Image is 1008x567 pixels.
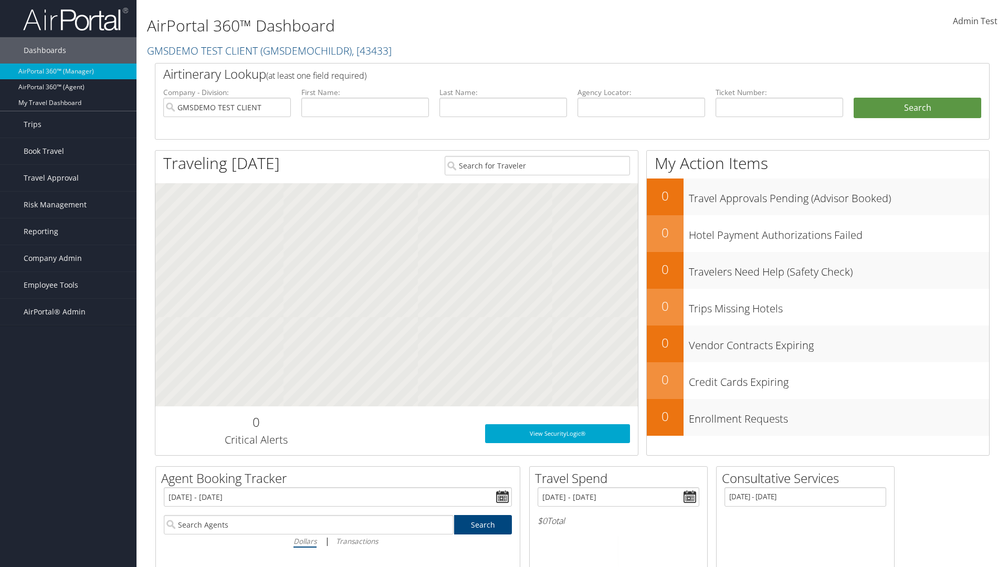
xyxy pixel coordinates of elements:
[538,515,547,527] span: $0
[647,260,684,278] h2: 0
[577,87,705,98] label: Agency Locator:
[147,44,392,58] a: GMSDEMO TEST CLIENT
[689,370,989,390] h3: Credit Cards Expiring
[24,37,66,64] span: Dashboards
[24,218,58,245] span: Reporting
[647,362,989,399] a: 0Credit Cards Expiring
[24,138,64,164] span: Book Travel
[163,87,291,98] label: Company - Division:
[689,406,989,426] h3: Enrollment Requests
[538,515,699,527] h6: Total
[24,165,79,191] span: Travel Approval
[23,7,128,31] img: airportal-logo.png
[689,186,989,206] h3: Travel Approvals Pending (Advisor Booked)
[454,515,512,534] a: Search
[647,325,989,362] a: 0Vendor Contracts Expiring
[336,536,378,546] i: Transactions
[647,215,989,252] a: 0Hotel Payment Authorizations Failed
[647,152,989,174] h1: My Action Items
[716,87,843,98] label: Ticket Number:
[147,15,714,37] h1: AirPortal 360™ Dashboard
[439,87,567,98] label: Last Name:
[445,156,630,175] input: Search for Traveler
[647,289,989,325] a: 0Trips Missing Hotels
[647,252,989,289] a: 0Travelers Need Help (Safety Check)
[24,192,87,218] span: Risk Management
[164,534,512,548] div: |
[647,178,989,215] a: 0Travel Approvals Pending (Advisor Booked)
[24,245,82,271] span: Company Admin
[689,333,989,353] h3: Vendor Contracts Expiring
[163,152,280,174] h1: Traveling [DATE]
[352,44,392,58] span: , [ 43433 ]
[689,296,989,316] h3: Trips Missing Hotels
[260,44,352,58] span: ( GMSDEMOCHILDR )
[647,399,989,436] a: 0Enrollment Requests
[953,15,997,27] span: Admin Test
[163,413,349,431] h2: 0
[24,272,78,298] span: Employee Tools
[854,98,981,119] button: Search
[647,187,684,205] h2: 0
[24,299,86,325] span: AirPortal® Admin
[163,433,349,447] h3: Critical Alerts
[535,469,707,487] h2: Travel Spend
[266,70,366,81] span: (at least one field required)
[647,297,684,315] h2: 0
[163,65,912,83] h2: Airtinerary Lookup
[647,224,684,241] h2: 0
[953,5,997,38] a: Admin Test
[689,259,989,279] h3: Travelers Need Help (Safety Check)
[293,536,317,546] i: Dollars
[647,407,684,425] h2: 0
[301,87,429,98] label: First Name:
[647,334,684,352] h2: 0
[647,371,684,388] h2: 0
[161,469,520,487] h2: Agent Booking Tracker
[485,424,630,443] a: View SecurityLogic®
[722,469,894,487] h2: Consultative Services
[164,515,454,534] input: Search Agents
[24,111,41,138] span: Trips
[689,223,989,243] h3: Hotel Payment Authorizations Failed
